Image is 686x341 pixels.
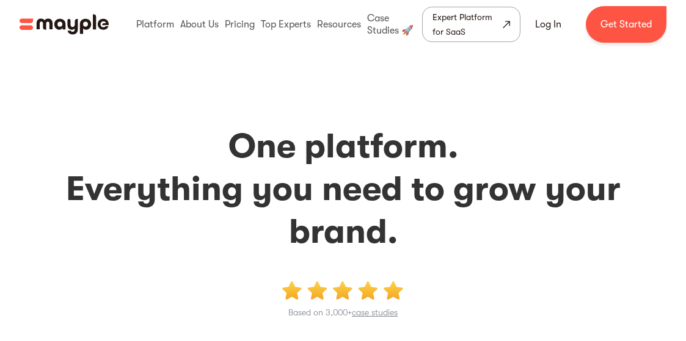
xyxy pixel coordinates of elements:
[422,7,520,42] a: Expert Platform for SaaS
[432,10,500,39] div: Expert Platform for SaaS
[352,307,398,317] a: case studies
[314,5,364,44] div: Resources
[288,305,398,320] p: Based on 3,000+
[222,5,258,44] div: Pricing
[258,5,314,44] div: Top Experts
[586,6,666,43] a: Get Started
[20,13,109,36] a: home
[20,13,109,36] img: Mayple logo
[133,5,177,44] div: Platform
[15,125,671,253] h2: One platform. Everything you need to grow your brand.
[177,5,222,44] div: About Us
[520,10,576,39] a: Log In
